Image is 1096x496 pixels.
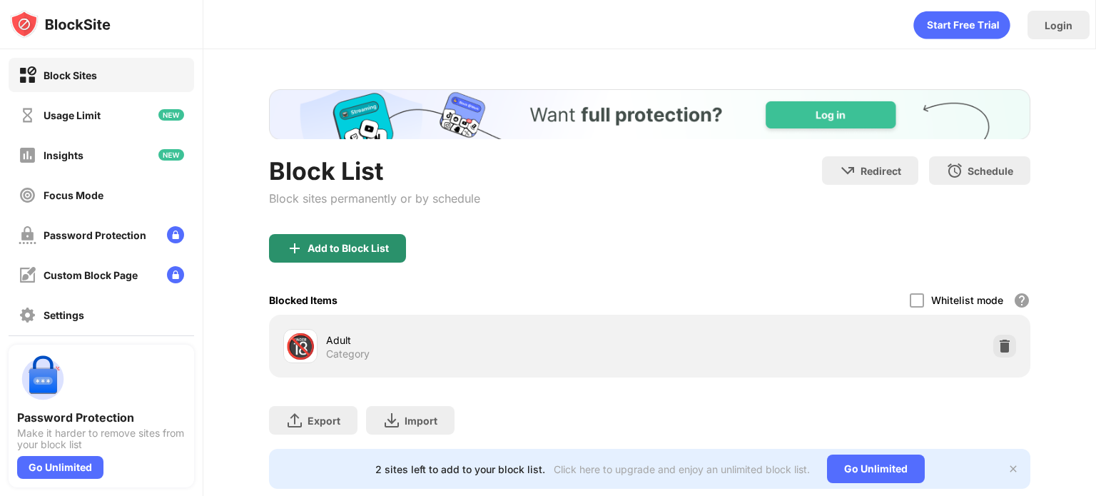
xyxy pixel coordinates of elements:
[17,427,186,450] div: Make it harder to remove sites from your block list
[269,191,480,206] div: Block sites permanently or by schedule
[44,269,138,281] div: Custom Block Page
[17,353,68,405] img: push-password-protection.svg
[19,266,36,284] img: customize-block-page-off.svg
[44,309,84,321] div: Settings
[167,226,184,243] img: lock-menu.svg
[158,109,184,121] img: new-icon.svg
[19,306,36,324] img: settings-off.svg
[10,10,111,39] img: logo-blocksite.svg
[913,11,1010,39] div: animation
[19,226,36,244] img: password-protection-off.svg
[269,156,480,186] div: Block List
[827,455,925,483] div: Go Unlimited
[44,109,101,121] div: Usage Limit
[554,463,810,475] div: Click here to upgrade and enjoy an unlimited block list.
[308,243,389,254] div: Add to Block List
[44,149,83,161] div: Insights
[269,89,1030,139] iframe: Banner
[375,463,545,475] div: 2 sites left to add to your block list.
[167,266,184,283] img: lock-menu.svg
[19,106,36,124] img: time-usage-off.svg
[285,332,315,361] div: 🔞
[158,149,184,161] img: new-icon.svg
[19,146,36,164] img: insights-off.svg
[968,165,1013,177] div: Schedule
[308,415,340,427] div: Export
[19,186,36,204] img: focus-off.svg
[405,415,437,427] div: Import
[44,189,103,201] div: Focus Mode
[1008,463,1019,475] img: x-button.svg
[931,294,1003,306] div: Whitelist mode
[861,165,901,177] div: Redirect
[1045,19,1072,31] div: Login
[44,69,97,81] div: Block Sites
[326,333,649,348] div: Adult
[269,294,338,306] div: Blocked Items
[19,66,36,84] img: block-on.svg
[17,410,186,425] div: Password Protection
[17,456,103,479] div: Go Unlimited
[326,348,370,360] div: Category
[44,229,146,241] div: Password Protection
